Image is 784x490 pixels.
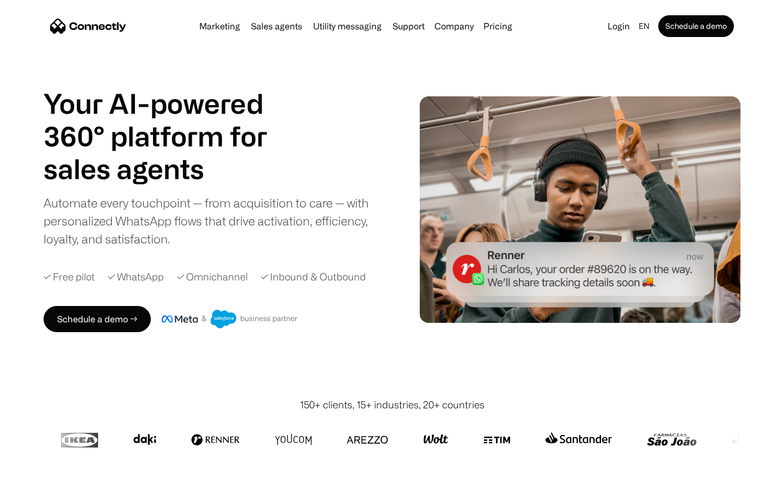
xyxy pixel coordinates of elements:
[261,269,366,284] div: ✓ Inbound & Outbound
[479,22,517,30] a: Pricing
[11,470,65,486] aside: Language selected: English
[309,22,386,30] a: Utility messaging
[658,15,734,37] a: Schedule a demo
[44,87,294,152] h1: Your AI-powered 360° platform for
[108,269,164,284] div: ✓ WhatsApp
[162,310,298,328] img: Meta and Salesforce business partner badge.
[434,19,474,34] div: Company
[44,152,294,185] h1: sales agents
[44,269,95,284] div: ✓ Free pilot
[195,22,244,30] a: Marketing
[639,19,650,34] div: en
[388,22,429,30] a: Support
[300,397,485,412] div: 150+ clients, 15+ industries, 20+ countries
[22,471,65,486] ul: Language list
[177,269,248,284] div: ✓ Omnichannel
[603,19,634,34] a: Login
[247,22,307,30] a: Sales agents
[44,194,387,248] div: Automate every touchpoint — from acquisition to care — with personalized WhatsApp flows that driv...
[44,306,151,332] a: Schedule a demo →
